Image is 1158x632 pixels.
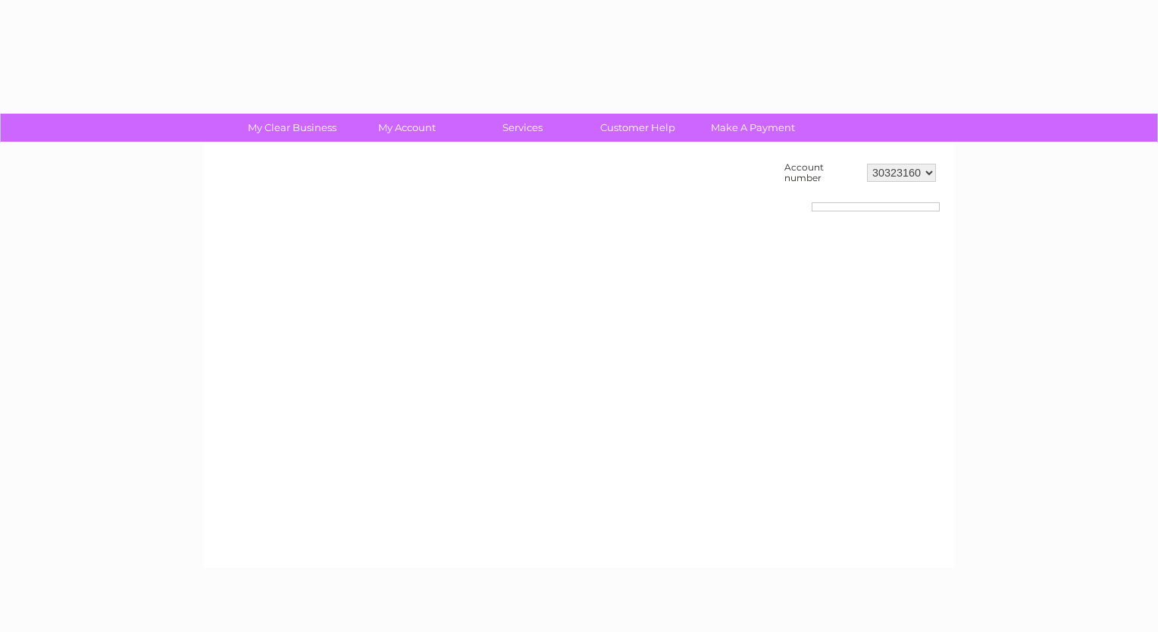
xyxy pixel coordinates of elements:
[345,114,470,142] a: My Account
[690,114,815,142] a: Make A Payment
[781,158,863,187] td: Account number
[460,114,585,142] a: Services
[575,114,700,142] a: Customer Help
[230,114,355,142] a: My Clear Business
